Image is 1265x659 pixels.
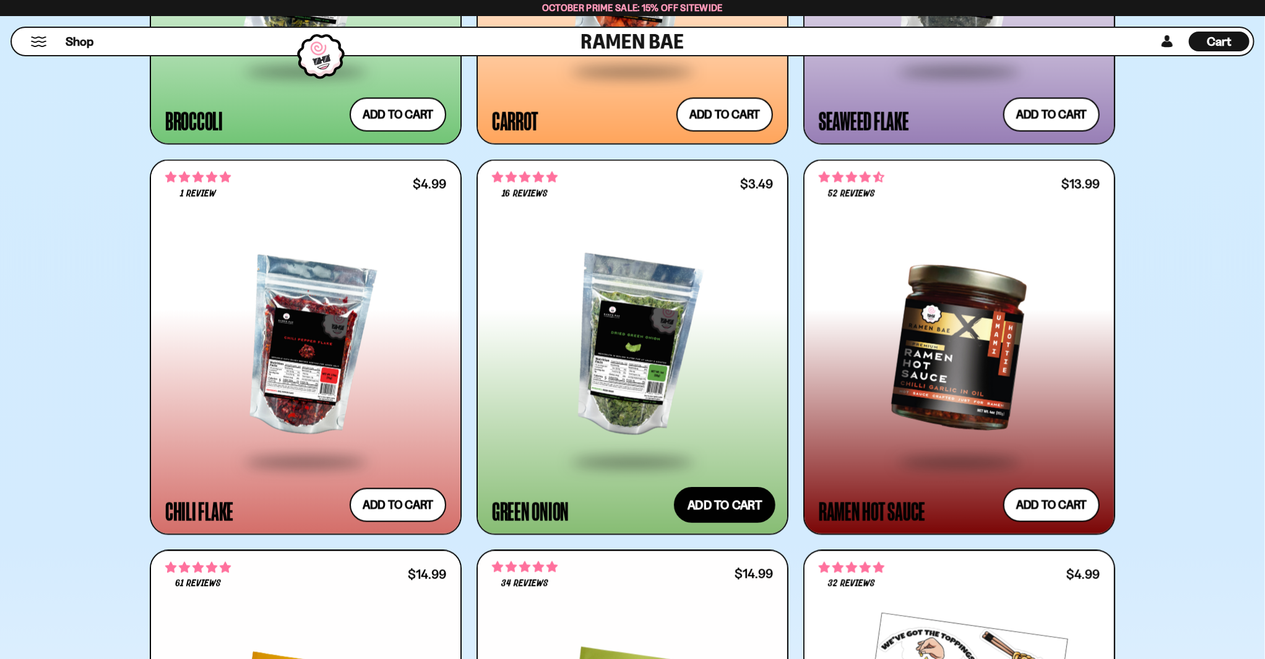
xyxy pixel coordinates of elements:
[502,189,547,199] span: 16 reviews
[1207,34,1232,49] span: Cart
[740,178,773,190] div: $3.49
[492,559,558,575] span: 5.00 stars
[1066,569,1100,580] div: $4.99
[492,110,538,132] div: Carrot
[819,500,925,522] div: Ramen Hot Sauce
[165,170,231,186] span: 5.00 stars
[501,579,548,589] span: 34 reviews
[350,488,446,522] button: Add to cart
[350,98,446,132] button: Add to cart
[819,560,884,576] span: 4.75 stars
[735,568,773,580] div: $14.99
[492,170,558,186] span: 4.88 stars
[150,160,462,535] a: 5.00 stars 1 review $4.99 Chili Flake Add to cart
[413,178,446,190] div: $4.99
[477,160,788,535] a: 4.88 stars 16 reviews $3.49 Green Onion Add to cart
[165,500,233,522] div: Chili Flake
[1061,178,1100,190] div: $13.99
[828,579,875,589] span: 32 reviews
[30,37,47,47] button: Mobile Menu Trigger
[803,160,1115,535] a: 4.71 stars 52 reviews $13.99 Ramen Hot Sauce Add to cart
[175,579,221,589] span: 61 reviews
[165,560,231,576] span: 4.84 stars
[165,110,223,132] div: Broccoli
[828,189,875,199] span: 52 reviews
[180,189,216,199] span: 1 review
[492,500,569,522] div: Green Onion
[1189,28,1250,55] div: Cart
[542,2,723,14] span: October Prime Sale: 15% off Sitewide
[819,110,909,132] div: Seaweed Flake
[1003,98,1100,132] button: Add to cart
[66,32,93,51] a: Shop
[408,569,446,580] div: $14.99
[674,488,775,523] button: Add to cart
[676,98,773,132] button: Add to cart
[819,170,884,186] span: 4.71 stars
[1003,488,1100,522] button: Add to cart
[66,33,93,50] span: Shop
